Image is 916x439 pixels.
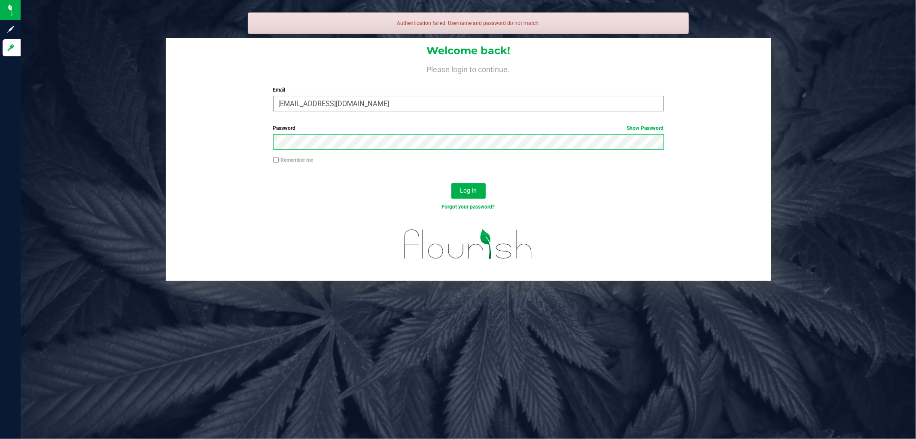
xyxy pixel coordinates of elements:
span: Password [273,125,296,131]
img: flourish_logo.svg [393,220,544,269]
div: Authentication failed. Username and password do not match. [248,12,689,34]
label: Remember me [273,156,313,164]
span: Log In [460,187,477,194]
input: Remember me [273,157,279,163]
label: Email [273,86,664,94]
a: Forgot your password? [442,204,495,210]
inline-svg: Log in [6,43,15,52]
h1: Welcome back! [166,45,771,56]
a: Show Password [627,125,664,131]
inline-svg: Sign up [6,25,15,34]
h4: Please login to continue. [166,64,771,74]
button: Log In [451,183,486,199]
